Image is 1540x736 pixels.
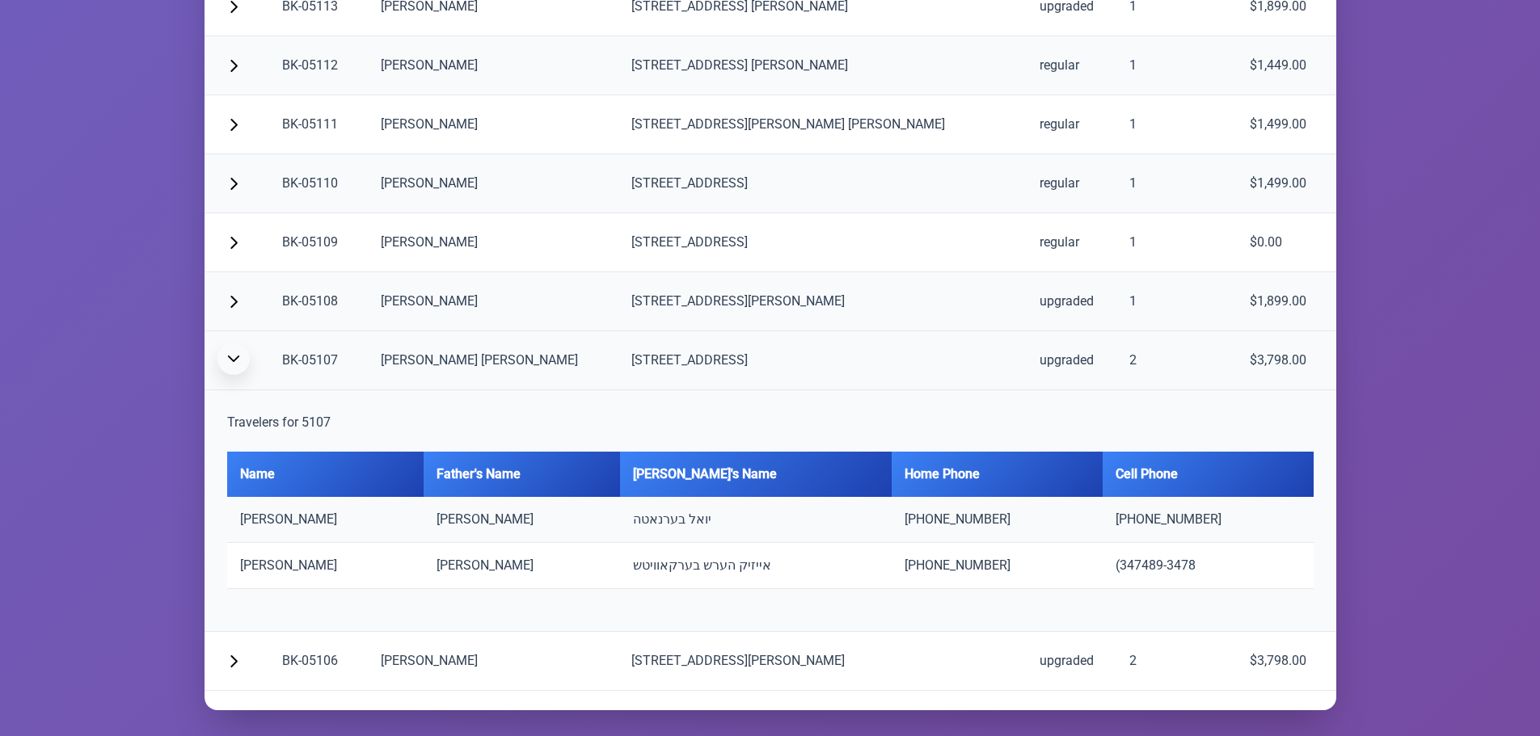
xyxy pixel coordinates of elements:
[620,543,892,589] td: אייזיק הערש בערקאוויטש
[269,154,368,213] td: BK-05110
[1116,632,1237,691] td: 2
[368,331,618,390] td: [PERSON_NAME] [PERSON_NAME]
[368,272,618,331] td: [PERSON_NAME]
[1103,497,1314,543] td: [PHONE_NUMBER]
[424,543,620,589] td: [PERSON_NAME]
[620,497,892,543] td: יואל בערנאטה
[1103,452,1314,497] th: Cell Phone
[227,543,424,589] td: [PERSON_NAME]
[620,452,892,497] th: [PERSON_NAME]'s Name
[1027,331,1116,390] td: upgraded
[1027,154,1116,213] td: regular
[1116,154,1237,213] td: 1
[368,632,618,691] td: [PERSON_NAME]
[269,95,368,154] td: BK-05111
[227,452,424,497] th: Name
[269,632,368,691] td: BK-05106
[1116,36,1237,95] td: 1
[1027,213,1116,272] td: regular
[1027,36,1116,95] td: regular
[1237,331,1335,390] td: $3,798.00
[892,452,1103,497] th: Home Phone
[368,154,618,213] td: [PERSON_NAME]
[1116,272,1237,331] td: 1
[618,154,1027,213] td: [STREET_ADDRESS]
[368,213,618,272] td: [PERSON_NAME]
[1237,632,1335,691] td: $3,798.00
[424,497,620,543] td: [PERSON_NAME]
[368,36,618,95] td: [PERSON_NAME]
[892,497,1103,543] td: [PHONE_NUMBER]
[269,213,368,272] td: BK-05109
[618,632,1027,691] td: [STREET_ADDRESS][PERSON_NAME]
[618,36,1027,95] td: [STREET_ADDRESS] [PERSON_NAME]
[269,331,368,390] td: BK-05107
[1027,95,1116,154] td: regular
[1237,95,1335,154] td: $1,499.00
[1116,213,1237,272] td: 1
[227,497,424,543] td: [PERSON_NAME]
[1116,331,1237,390] td: 2
[1103,543,1314,589] td: (347489-3478
[269,272,368,331] td: BK-05108
[1237,154,1335,213] td: $1,499.00
[227,413,1314,432] h5: Travelers for 5107
[892,543,1103,589] td: [PHONE_NUMBER]
[1237,213,1335,272] td: $0.00
[1116,95,1237,154] td: 1
[1027,632,1116,691] td: upgraded
[618,213,1027,272] td: [STREET_ADDRESS]
[618,95,1027,154] td: [STREET_ADDRESS][PERSON_NAME] [PERSON_NAME]
[1027,272,1116,331] td: upgraded
[618,272,1027,331] td: [STREET_ADDRESS][PERSON_NAME]
[1237,36,1335,95] td: $1,449.00
[1237,272,1335,331] td: $1,899.00
[368,95,618,154] td: [PERSON_NAME]
[269,36,368,95] td: BK-05112
[618,331,1027,390] td: [STREET_ADDRESS]
[424,452,620,497] th: Father's Name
